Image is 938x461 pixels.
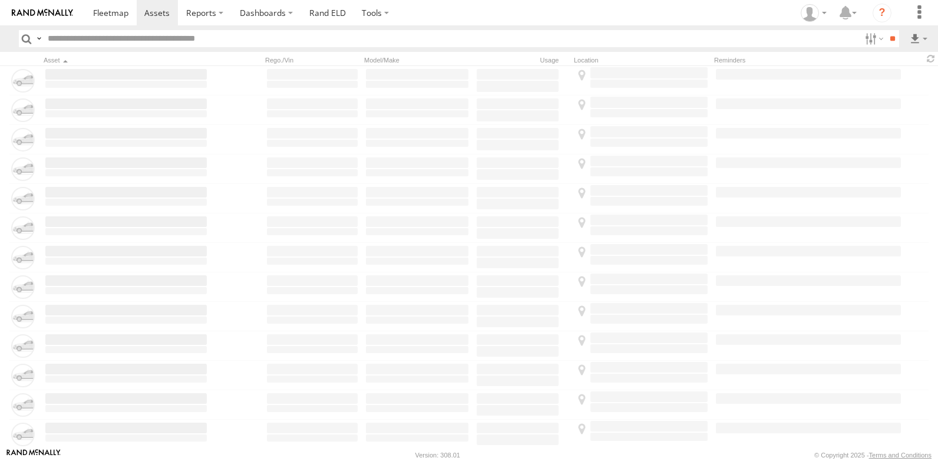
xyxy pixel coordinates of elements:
[909,30,929,47] label: Export results as...
[34,30,44,47] label: Search Query
[415,452,460,459] div: Version: 308.01
[860,30,886,47] label: Search Filter Options
[44,56,209,64] div: Click to Sort
[12,9,73,17] img: rand-logo.svg
[265,56,359,64] div: Rego./Vin
[869,452,932,459] a: Terms and Conditions
[814,452,932,459] div: © Copyright 2025 -
[873,4,891,22] i: ?
[924,53,938,64] span: Refresh
[797,4,831,22] div: Victor Calcano Jr
[714,56,824,64] div: Reminders
[475,56,569,64] div: Usage
[574,56,709,64] div: Location
[6,449,61,461] a: Visit our Website
[364,56,470,64] div: Model/Make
